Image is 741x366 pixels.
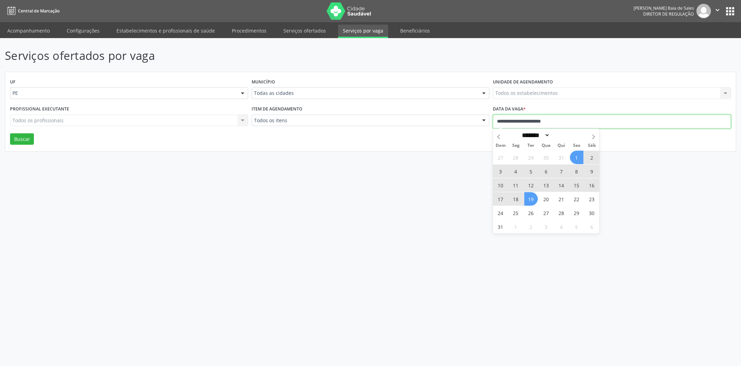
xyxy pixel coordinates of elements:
[2,25,55,37] a: Acompanhamento
[524,206,538,220] span: Agosto 26, 2025
[10,104,69,115] label: Profissional executante
[509,220,523,233] span: Setembro 1, 2025
[554,143,569,148] span: Qui
[227,25,271,37] a: Procedimentos
[585,164,599,178] span: Agosto 9, 2025
[555,206,568,220] span: Agosto 28, 2025
[252,104,302,115] label: Item de agendamento
[540,164,553,178] span: Agosto 6, 2025
[509,178,523,192] span: Agosto 11, 2025
[10,133,34,145] button: Buscar
[555,164,568,178] span: Agosto 7, 2025
[524,151,538,164] span: Julho 29, 2025
[494,220,507,233] span: Agosto 31, 2025
[711,4,724,18] button: 
[724,5,736,17] button: apps
[254,117,476,124] span: Todos os itens
[634,5,694,11] div: [PERSON_NAME] Baia de Sales
[585,220,599,233] span: Setembro 6, 2025
[585,151,599,164] span: Agosto 2, 2025
[570,192,583,206] span: Agosto 22, 2025
[570,151,583,164] span: Agosto 1, 2025
[584,143,599,148] span: Sáb
[494,192,507,206] span: Agosto 17, 2025
[509,192,523,206] span: Agosto 18, 2025
[493,143,508,148] span: Dom
[524,220,538,233] span: Setembro 2, 2025
[494,164,507,178] span: Agosto 3, 2025
[643,11,694,17] span: Diretor de regulação
[5,47,517,64] p: Serviços ofertados por vaga
[569,143,584,148] span: Sex
[555,192,568,206] span: Agosto 21, 2025
[540,220,553,233] span: Setembro 3, 2025
[519,132,550,139] select: Month
[570,178,583,192] span: Agosto 15, 2025
[714,6,721,14] i: 
[509,164,523,178] span: Agosto 4, 2025
[62,25,104,37] a: Configurações
[570,206,583,220] span: Agosto 29, 2025
[555,220,568,233] span: Setembro 4, 2025
[696,4,711,18] img: img
[254,90,476,97] span: Todas as cidades
[570,164,583,178] span: Agosto 8, 2025
[540,178,553,192] span: Agosto 13, 2025
[585,206,599,220] span: Agosto 30, 2025
[524,178,538,192] span: Agosto 12, 2025
[5,5,59,17] a: Central de Marcação
[555,151,568,164] span: Julho 31, 2025
[12,90,234,97] span: PE
[555,178,568,192] span: Agosto 14, 2025
[493,77,553,88] label: Unidade de agendamento
[494,206,507,220] span: Agosto 24, 2025
[10,77,16,88] label: UF
[395,25,435,37] a: Beneficiários
[585,192,599,206] span: Agosto 23, 2025
[570,220,583,233] span: Setembro 5, 2025
[585,178,599,192] span: Agosto 16, 2025
[523,143,538,148] span: Ter
[279,25,331,37] a: Serviços ofertados
[338,25,388,38] a: Serviços por vaga
[493,104,526,115] label: Data da vaga
[112,25,220,37] a: Estabelecimentos e profissionais de saúde
[494,178,507,192] span: Agosto 10, 2025
[550,132,573,139] input: Year
[18,8,59,14] span: Central de Marcação
[509,206,523,220] span: Agosto 25, 2025
[540,206,553,220] span: Agosto 27, 2025
[252,77,275,88] label: Município
[524,192,538,206] span: Agosto 19, 2025
[508,143,523,148] span: Seg
[540,192,553,206] span: Agosto 20, 2025
[524,164,538,178] span: Agosto 5, 2025
[494,151,507,164] span: Julho 27, 2025
[540,151,553,164] span: Julho 30, 2025
[538,143,554,148] span: Qua
[509,151,523,164] span: Julho 28, 2025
